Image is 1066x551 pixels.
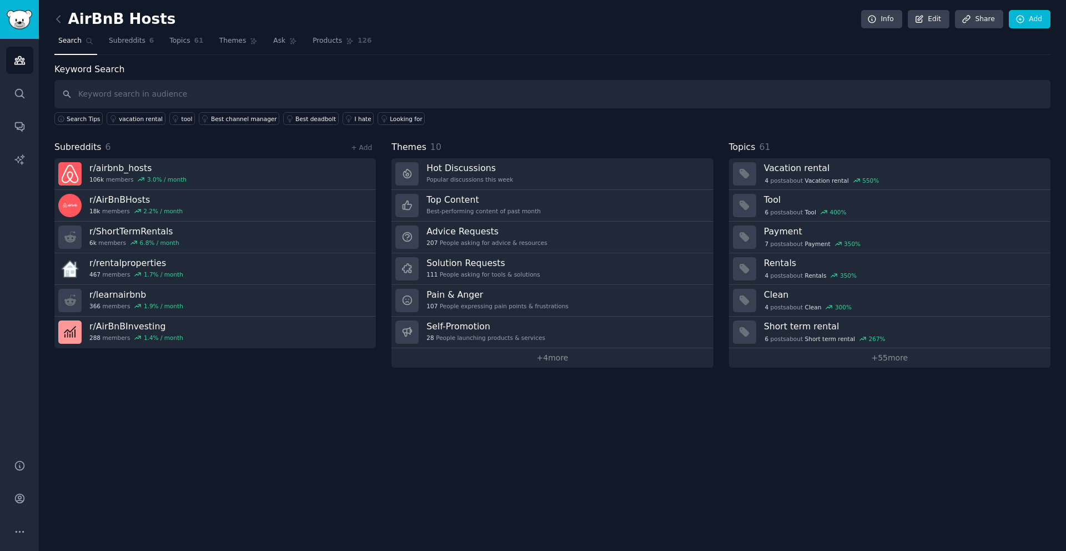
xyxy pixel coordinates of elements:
[89,162,187,174] h3: r/ airbnb_hosts
[1009,10,1050,29] a: Add
[149,36,154,46] span: 6
[58,257,82,280] img: rentalproperties
[89,176,187,183] div: members
[89,176,104,183] span: 106k
[426,239,547,247] div: People asking for advice & resources
[426,176,513,183] div: Popular discussions this week
[295,115,336,123] div: Best deadbolt
[54,190,376,222] a: r/AirBnBHosts18kmembers2.2% / month
[147,176,187,183] div: 3.0 % / month
[391,222,713,253] a: Advice Requests207People asking for advice & resources
[54,11,175,28] h2: AirBnB Hosts
[391,285,713,317] a: Pain & Anger107People expressing pain points & frustrations
[89,334,100,342] span: 288
[58,320,82,344] img: AirBnBInvesting
[426,239,438,247] span: 207
[54,222,376,253] a: r/ShortTermRentals6kmembers6.8% / month
[391,348,713,368] a: +4more
[426,271,438,278] span: 111
[805,272,827,279] span: Rentals
[844,240,861,248] div: 350 %
[765,303,768,311] span: 4
[169,112,195,125] a: tool
[54,253,376,285] a: r/rentalproperties467members1.7% / month
[805,335,855,343] span: Short term rental
[426,302,438,310] span: 107
[764,334,887,344] div: post s about
[764,257,1043,269] h3: Rentals
[119,115,163,123] div: vacation rental
[351,144,372,152] a: + Add
[391,253,713,285] a: Solution Requests111People asking for tools & solutions
[426,320,545,332] h3: Self-Promotion
[54,32,97,55] a: Search
[54,80,1050,108] input: Keyword search in audience
[764,226,1043,237] h3: Payment
[764,271,858,280] div: post s about
[89,271,100,278] span: 467
[89,194,183,206] h3: r/ AirBnBHosts
[835,303,852,311] div: 300 %
[144,271,183,278] div: 1.7 % / month
[729,141,756,154] span: Topics
[862,177,879,184] div: 550 %
[759,142,770,152] span: 61
[729,285,1050,317] a: Clean4postsaboutClean300%
[58,162,82,186] img: airbnb_hosts
[313,36,342,46] span: Products
[869,335,886,343] div: 267 %
[764,176,880,186] div: post s about
[211,115,277,123] div: Best channel manager
[765,208,768,216] span: 6
[391,158,713,190] a: Hot DiscussionsPopular discussions this week
[805,208,816,216] span: Tool
[144,302,183,310] div: 1.9 % / month
[169,36,190,46] span: Topics
[805,177,849,184] span: Vacation rental
[109,36,145,46] span: Subreddits
[67,115,100,123] span: Search Tips
[764,194,1043,206] h3: Tool
[107,112,165,125] a: vacation rental
[391,190,713,222] a: Top ContentBest-performing content of past month
[764,289,1043,300] h3: Clean
[426,207,541,215] div: Best-performing content of past month
[805,240,831,248] span: Payment
[89,239,179,247] div: members
[54,141,102,154] span: Subreddits
[765,177,768,184] span: 4
[89,320,183,332] h3: r/ AirBnBInvesting
[54,112,103,125] button: Search Tips
[89,207,100,215] span: 18k
[54,64,124,74] label: Keyword Search
[143,207,183,215] div: 2.2 % / month
[58,194,82,217] img: AirBnBHosts
[355,115,371,123] div: I hate
[729,348,1050,368] a: +55more
[426,194,541,206] h3: Top Content
[426,257,540,269] h3: Solution Requests
[729,158,1050,190] a: Vacation rental4postsaboutVacation rental550%
[269,32,301,55] a: Ask
[105,142,111,152] span: 6
[764,162,1043,174] h3: Vacation rental
[105,32,158,55] a: Subreddits6
[955,10,1003,29] a: Share
[89,257,183,269] h3: r/ rentalproperties
[89,334,183,342] div: members
[426,271,540,278] div: People asking for tools & solutions
[765,240,768,248] span: 7
[89,289,183,300] h3: r/ learnairbnb
[219,36,247,46] span: Themes
[829,208,846,216] div: 400 %
[840,272,857,279] div: 350 %
[729,253,1050,285] a: Rentals4postsaboutRentals350%
[426,162,513,174] h3: Hot Discussions
[182,115,193,123] div: tool
[89,302,183,310] div: members
[54,285,376,317] a: r/learnairbnb366members1.9% / month
[89,207,183,215] div: members
[729,317,1050,348] a: Short term rental6postsaboutShort term rental267%
[89,271,183,278] div: members
[215,32,262,55] a: Themes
